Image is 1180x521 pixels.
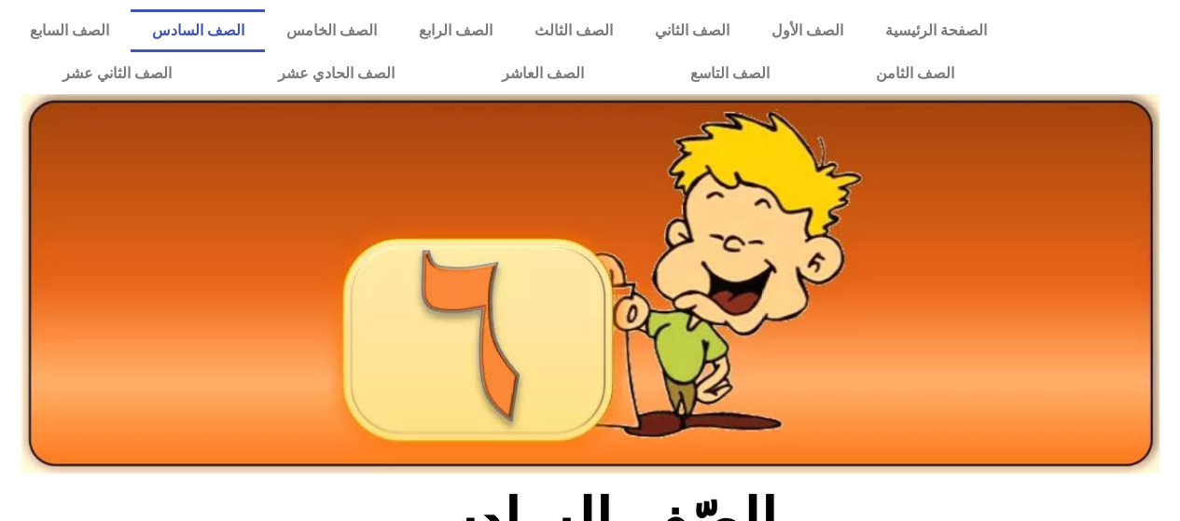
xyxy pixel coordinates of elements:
[225,52,448,95] a: الصف الحادي عشر
[513,9,633,52] a: الصف الثالث
[750,9,864,52] a: الصف الأول
[131,9,265,52] a: الصف السادس
[9,52,225,95] a: الصف الثاني عشر
[637,52,823,95] a: الصف التاسع
[823,52,1007,95] a: الصف الثامن
[449,52,637,95] a: الصف العاشر
[9,9,131,52] a: الصف السابع
[265,9,397,52] a: الصف الخامس
[864,9,1007,52] a: الصفحة الرئيسية
[633,9,750,52] a: الصف الثاني
[397,9,513,52] a: الصف الرابع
